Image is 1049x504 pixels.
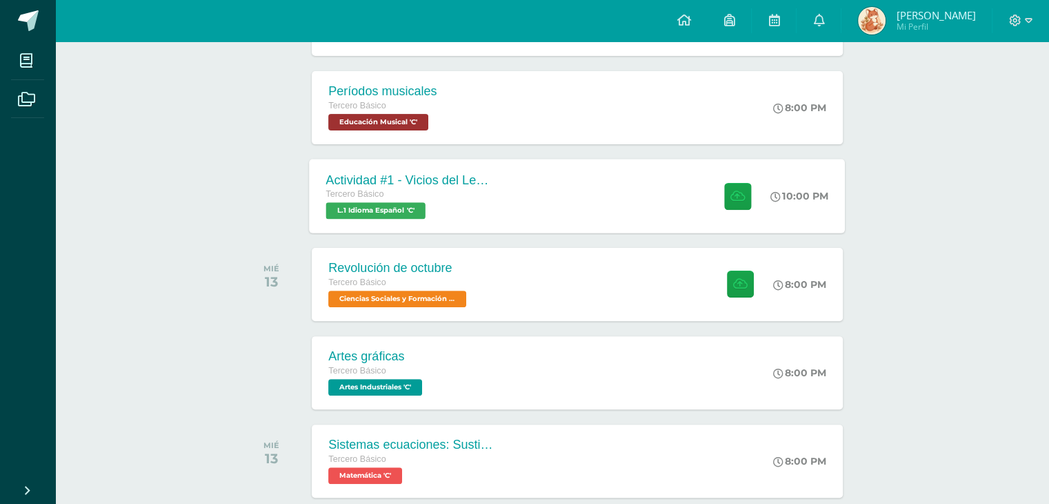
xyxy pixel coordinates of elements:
div: 8:00 PM [773,455,826,467]
div: 8:00 PM [773,101,826,114]
div: Actividad #1 - Vicios del LenguaJe [326,173,493,187]
span: Tercero Básico [326,189,384,199]
div: Artes gráficas [328,349,426,364]
img: 0dc22e052817e1e85183dd7fefca1ea7.png [858,7,886,35]
span: Tercero Básico [328,366,386,376]
span: Mi Perfil [896,21,975,32]
div: 10:00 PM [771,190,829,202]
div: 8:00 PM [773,367,826,379]
div: Períodos musicales [328,84,437,99]
span: L.1 Idioma Español 'C' [326,202,426,219]
span: Matemática 'C' [328,467,402,484]
span: Tercero Básico [328,454,386,464]
span: Tercero Básico [328,101,386,110]
span: [PERSON_NAME] [896,8,975,22]
span: Educación Musical 'C' [328,114,428,130]
span: Artes Industriales 'C' [328,379,422,396]
div: 8:00 PM [773,278,826,291]
div: Sistemas ecuaciones: Sustitución e igualación [328,438,494,452]
div: MIÉ [263,440,279,450]
div: 13 [263,273,279,290]
div: Revolución de octubre [328,261,470,275]
div: MIÉ [263,264,279,273]
span: Tercero Básico [328,278,386,287]
span: Ciencias Sociales y Formación Ciudadana 'C' [328,291,466,307]
div: 13 [263,450,279,467]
